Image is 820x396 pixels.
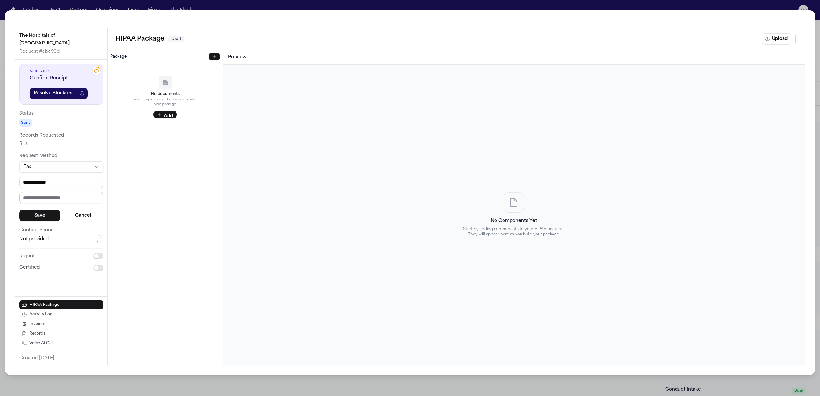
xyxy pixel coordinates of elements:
[19,119,32,127] span: Sent
[19,320,103,329] button: Invoices
[30,69,93,74] span: Next Step
[463,227,565,237] p: Start by adding components to your HIPAA package. They will appear here as you build your package.
[29,303,59,308] span: HIPAA Package
[19,264,40,272] p: Certified
[463,218,565,225] h4: No Components Yet
[19,355,103,362] p: Created [DATE]
[29,312,53,317] span: Activity Log
[19,236,49,242] span: Not provided
[19,110,103,117] p: Status
[29,322,45,327] span: Invoices
[228,54,799,60] h3: Preview
[29,331,45,337] span: Records
[19,329,103,338] button: Records
[19,301,103,310] button: HIPAA Package
[98,66,99,69] span: ?
[19,48,103,56] p: Request # dbe93d
[63,210,104,221] button: Cancel
[19,310,103,319] button: Activity Log
[19,210,60,221] button: Save
[19,132,103,139] p: Records Requested
[153,111,177,118] button: Add
[762,33,791,45] button: Upload
[19,152,103,160] p: Request Method
[19,339,103,348] button: Voice AI Call
[168,36,184,42] span: Draft
[19,252,35,260] p: Urgent
[115,34,164,44] h2: HIPAA Package
[19,141,103,147] div: Bills
[133,97,197,107] p: Add templates and documents to build your package
[19,226,103,234] p: Contact Phone
[30,75,93,82] span: Confirm Receipt
[151,91,180,97] p: No documents
[29,341,53,346] span: Voice AI Call
[19,32,103,47] p: The Hospitals of [GEOGRAPHIC_DATA]
[110,54,127,59] h3: Package
[30,88,76,99] button: Resolve Blockers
